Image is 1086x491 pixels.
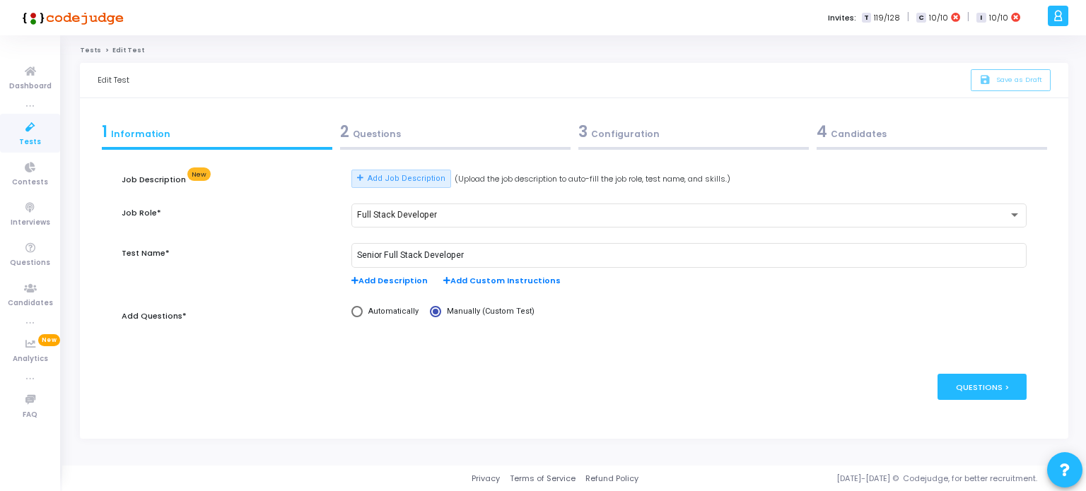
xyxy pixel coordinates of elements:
a: 4Candidates [812,116,1051,154]
span: | [907,10,909,25]
div: Configuration [578,120,809,143]
a: Tests [80,46,101,54]
a: Privacy [472,473,500,485]
span: C [916,13,926,23]
span: Add Description [351,275,428,287]
label: Test Name* [122,247,170,259]
a: Refund Policy [585,473,638,485]
label: Job Role* [122,207,161,219]
label: Add Questions* [122,310,187,322]
span: 3 [578,121,588,143]
span: Dashboard [9,81,52,93]
span: (Upload the job description to auto-fill the job role, test name, and skills.) [455,173,730,185]
span: 1 [102,121,107,143]
span: Save as Draft [996,75,1042,84]
a: 3Configuration [574,116,812,154]
span: Edit Test [112,46,144,54]
button: saveSave as Draft [971,69,1051,91]
div: [DATE]-[DATE] © Codejudge, for better recruitment. [638,473,1068,485]
span: 10/10 [929,12,948,24]
a: 1Information [98,116,336,154]
label: Invites: [828,12,856,24]
span: Candidates [8,297,53,309]
span: 4 [817,121,827,143]
a: 2Questions [336,116,574,154]
span: Analytics [13,353,48,365]
div: Questions [340,120,571,143]
div: Candidates [817,120,1047,143]
img: logo [18,4,124,32]
span: I [976,13,986,23]
span: Manually (Custom Test) [441,306,535,318]
div: Questions > [938,374,1027,400]
span: Add Job Description [368,173,445,185]
span: Contests [12,177,48,189]
span: Questions [10,257,50,269]
span: T [862,13,871,23]
span: Automatically [363,306,419,318]
span: New [187,167,210,181]
span: | [967,10,969,25]
span: Interviews [11,217,50,229]
div: Information [102,120,332,143]
span: New [38,334,60,346]
i: save [979,74,994,86]
span: Add Custom Instructions [443,275,561,287]
span: 2 [340,121,349,143]
span: 119/128 [874,12,900,24]
button: Add Job Description [351,170,451,188]
a: Terms of Service [510,473,576,485]
span: Full Stack Developer [357,210,437,220]
span: FAQ [23,409,37,421]
nav: breadcrumb [80,46,1068,55]
span: Tests [19,136,41,148]
label: Job Description [122,173,211,187]
div: Edit Test [98,63,129,97]
span: 10/10 [989,12,1008,24]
